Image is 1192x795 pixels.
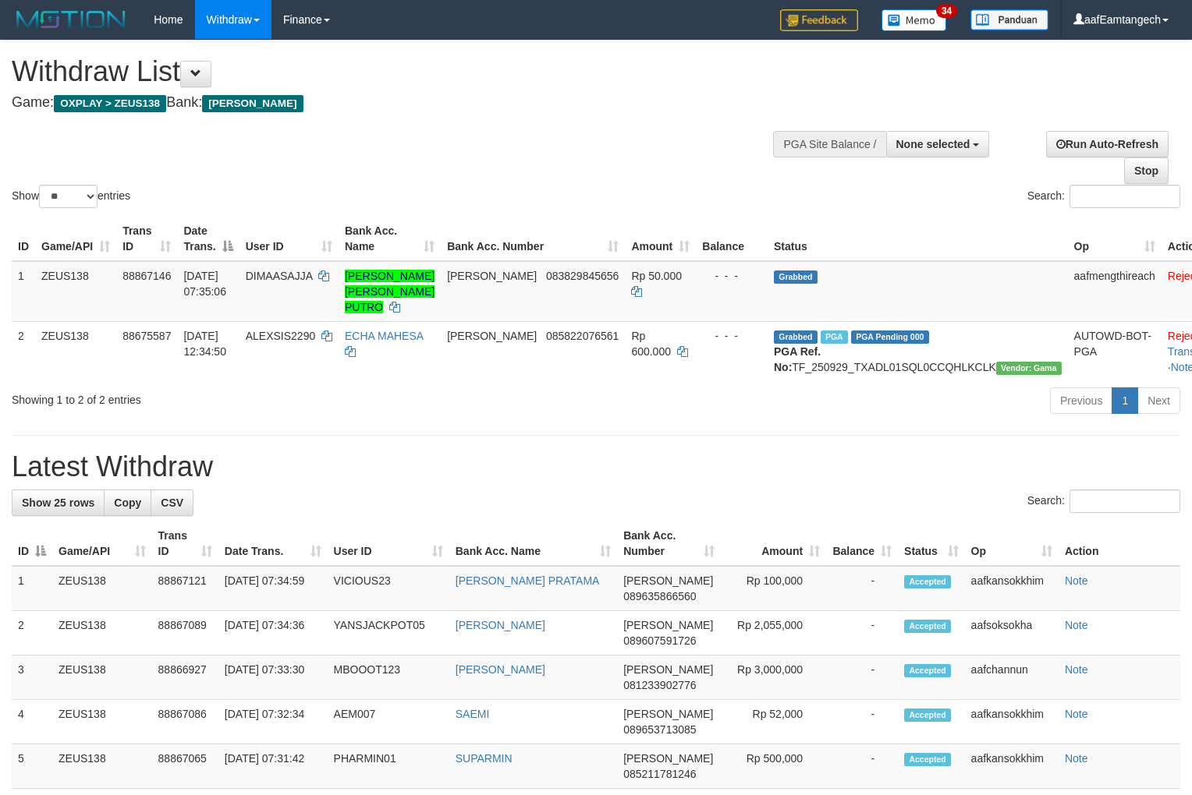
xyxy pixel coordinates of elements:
span: Copy [114,496,141,509]
img: Feedback.jpg [780,9,858,31]
td: [DATE] 07:31:42 [218,744,328,789]
td: ZEUS138 [52,611,152,655]
button: None selected [886,131,990,157]
th: Bank Acc. Name: activate to sort column ascending [339,217,441,261]
td: 88867086 [152,700,218,744]
th: Bank Acc. Name: activate to sort column ascending [449,521,617,566]
span: Marked by aafpengsreynich [821,330,848,344]
td: - [826,655,898,700]
span: 88867146 [122,270,171,282]
td: 1 [12,566,52,611]
a: Next [1137,387,1180,414]
h1: Withdraw List [12,56,779,87]
td: AEM007 [328,700,449,744]
span: [PERSON_NAME] [447,330,537,342]
td: aafchannun [965,655,1059,700]
span: Accepted [904,620,951,633]
span: Copy 081233902776 to clipboard [623,679,696,691]
a: Copy [104,489,151,516]
th: Balance: activate to sort column ascending [826,521,898,566]
div: Showing 1 to 2 of 2 entries [12,386,485,408]
span: [PERSON_NAME] [623,708,713,720]
span: DIMAASAJJA [246,270,313,282]
td: aafsoksokha [965,611,1059,655]
th: Bank Acc. Number: activate to sort column ascending [441,217,625,261]
td: aafkansokkhim [965,566,1059,611]
a: Run Auto-Refresh [1046,131,1169,157]
th: Game/API: activate to sort column ascending [52,521,152,566]
th: Trans ID: activate to sort column ascending [152,521,218,566]
div: - - - [702,268,761,284]
td: AUTOWD-BOT-PGA [1068,321,1162,381]
a: Stop [1124,157,1169,184]
a: Note [1065,574,1088,587]
span: Accepted [904,575,951,588]
td: 88866927 [152,655,218,700]
span: Copy 089607591726 to clipboard [623,634,696,647]
td: 4 [12,700,52,744]
td: 3 [12,655,52,700]
td: Rp 100,000 [721,566,826,611]
th: Bank Acc. Number: activate to sort column ascending [617,521,721,566]
img: Button%20Memo.svg [882,9,947,31]
span: [DATE] 12:34:50 [183,330,226,358]
span: Accepted [904,708,951,722]
th: Trans ID: activate to sort column ascending [116,217,177,261]
span: [PERSON_NAME] [623,663,713,676]
th: Status [768,217,1068,261]
td: TF_250929_TXADL01SQL0CCQHLKCLK [768,321,1068,381]
th: Balance [696,217,768,261]
label: Show entries [12,185,130,208]
th: ID: activate to sort column descending [12,521,52,566]
td: Rp 3,000,000 [721,655,826,700]
td: 2 [12,321,35,381]
a: [PERSON_NAME] [456,619,545,631]
td: aafmengthireach [1068,261,1162,322]
div: - - - [702,328,761,344]
td: Rp 500,000 [721,744,826,789]
a: [PERSON_NAME] [456,663,545,676]
th: Game/API: activate to sort column ascending [35,217,116,261]
img: MOTION_logo.png [12,8,130,31]
span: Accepted [904,664,951,677]
td: ZEUS138 [52,744,152,789]
span: CSV [161,496,183,509]
th: Date Trans.: activate to sort column ascending [218,521,328,566]
a: SUPARMIN [456,752,513,765]
a: ECHA MAHESA [345,330,423,342]
span: [PERSON_NAME] [447,270,537,282]
span: 88675587 [122,330,171,342]
span: Copy 089653713085 to clipboard [623,723,696,736]
td: ZEUS138 [52,566,152,611]
span: Grabbed [774,270,818,284]
span: Show 25 rows [22,496,94,509]
span: PGA Pending [851,330,929,344]
span: Accepted [904,753,951,766]
span: Copy 089635866560 to clipboard [623,590,696,602]
input: Search: [1070,185,1180,208]
span: [PERSON_NAME] [623,752,713,765]
span: Copy 083829845656 to clipboard [546,270,619,282]
a: SAEMI [456,708,490,720]
h4: Game: Bank: [12,95,779,111]
a: [PERSON_NAME] [PERSON_NAME] PUTRO [345,270,435,313]
td: 88867065 [152,744,218,789]
span: ALEXSIS2290 [246,330,316,342]
span: [DATE] 07:35:06 [183,270,226,298]
td: YANSJACKPOT05 [328,611,449,655]
span: None selected [896,138,970,150]
span: Grabbed [774,330,818,344]
b: PGA Ref. No: [774,345,821,373]
td: - [826,611,898,655]
label: Search: [1027,489,1180,513]
td: PHARMIN01 [328,744,449,789]
span: OXPLAY > ZEUS138 [54,95,166,112]
td: - [826,700,898,744]
td: Rp 52,000 [721,700,826,744]
td: [DATE] 07:34:59 [218,566,328,611]
th: Amount: activate to sort column ascending [721,521,826,566]
td: 5 [12,744,52,789]
a: Previous [1050,387,1112,414]
td: 1 [12,261,35,322]
td: ZEUS138 [35,321,116,381]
